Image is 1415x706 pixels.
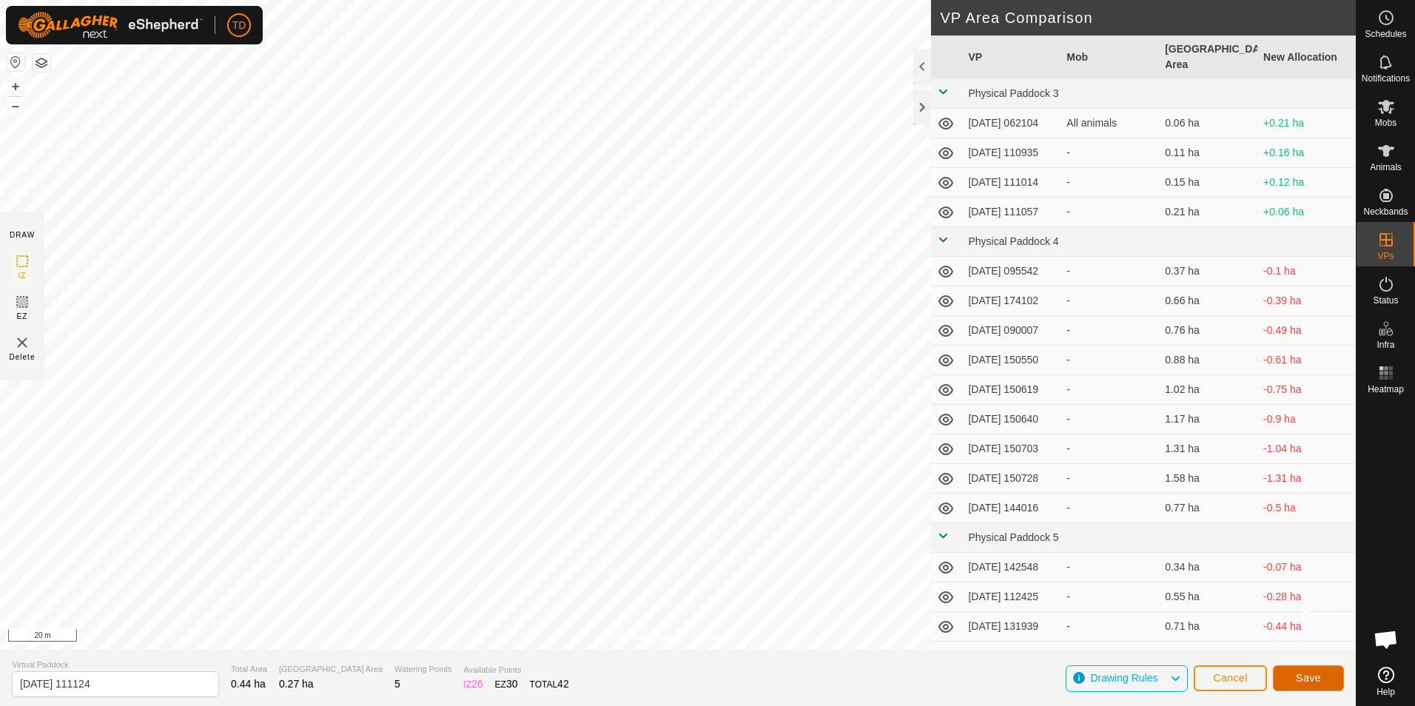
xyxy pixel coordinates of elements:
[1066,559,1153,575] div: -
[10,229,35,241] div: DRAW
[1066,441,1153,457] div: -
[1159,138,1257,168] td: 0.11 ha
[1377,687,1395,696] span: Help
[1257,109,1356,138] td: +0.21 ha
[962,582,1061,612] td: [DATE] 112425
[13,334,31,352] img: VP
[1257,257,1356,286] td: -0.1 ha
[557,678,569,690] span: 42
[1159,553,1257,582] td: 0.34 ha
[12,659,219,671] span: Virtual Paddock
[1257,582,1356,612] td: -0.28 ha
[1377,340,1394,349] span: Infra
[471,678,483,690] span: 26
[1257,346,1356,375] td: -0.61 ha
[1159,642,1257,671] td: 0.75 ha
[10,352,36,363] span: Delete
[394,678,400,690] span: 5
[962,553,1061,582] td: [DATE] 142548
[1375,118,1396,127] span: Mobs
[1273,665,1344,691] button: Save
[940,9,1356,27] h2: VP Area Comparison
[17,311,28,322] span: EZ
[1066,382,1153,397] div: -
[1159,109,1257,138] td: 0.06 ha
[1257,36,1356,79] th: New Allocation
[1257,642,1356,671] td: -0.48 ha
[962,464,1061,494] td: [DATE] 150728
[1066,204,1153,220] div: -
[1159,612,1257,642] td: 0.71 ha
[1090,672,1157,684] span: Drawing Rules
[1257,168,1356,198] td: +0.12 ha
[7,53,24,71] button: Reset Map
[1159,286,1257,316] td: 0.66 ha
[232,18,246,33] span: TD
[693,631,736,644] a: Contact Us
[1066,352,1153,368] div: -
[1159,346,1257,375] td: 0.88 ha
[962,109,1061,138] td: [DATE] 062104
[1257,494,1356,523] td: -0.5 ha
[962,138,1061,168] td: [DATE] 110935
[1257,612,1356,642] td: -0.44 ha
[530,676,569,692] div: TOTAL
[1373,296,1398,305] span: Status
[962,612,1061,642] td: [DATE] 131939
[1066,115,1153,131] div: All animals
[1066,411,1153,427] div: -
[968,235,1058,247] span: Physical Paddock 4
[1257,316,1356,346] td: -0.49 ha
[33,54,50,72] button: Map Layers
[962,168,1061,198] td: [DATE] 111014
[1257,198,1356,227] td: +0.06 ha
[1194,665,1267,691] button: Cancel
[968,531,1058,543] span: Physical Paddock 5
[1257,464,1356,494] td: -1.31 ha
[1159,316,1257,346] td: 0.76 ha
[463,676,483,692] div: IZ
[1364,617,1408,662] a: Open chat
[1257,286,1356,316] td: -0.39 ha
[1159,405,1257,434] td: 1.17 ha
[463,664,568,676] span: Available Points
[1370,163,1402,172] span: Animals
[1357,661,1415,702] a: Help
[962,286,1061,316] td: [DATE] 174102
[1066,323,1153,338] div: -
[1061,36,1159,79] th: Mob
[962,198,1061,227] td: [DATE] 111057
[619,631,675,644] a: Privacy Policy
[1159,36,1257,79] th: [GEOGRAPHIC_DATA] Area
[1257,405,1356,434] td: -0.9 ha
[1257,553,1356,582] td: -0.07 ha
[19,270,27,281] span: IZ
[1368,385,1404,394] span: Heatmap
[1363,207,1408,216] span: Neckbands
[18,12,203,38] img: Gallagher Logo
[7,97,24,115] button: –
[962,257,1061,286] td: [DATE] 095542
[495,676,518,692] div: EZ
[962,375,1061,405] td: [DATE] 150619
[279,663,383,676] span: [GEOGRAPHIC_DATA] Area
[962,434,1061,464] td: [DATE] 150703
[968,87,1058,99] span: Physical Paddock 3
[1362,74,1410,83] span: Notifications
[231,678,266,690] span: 0.44 ha
[1257,138,1356,168] td: +0.16 ha
[506,678,518,690] span: 30
[1159,375,1257,405] td: 1.02 ha
[394,663,451,676] span: Watering Points
[962,642,1061,671] td: [DATE] 200141
[1066,263,1153,279] div: -
[1159,494,1257,523] td: 0.77 ha
[7,78,24,95] button: +
[1159,582,1257,612] td: 0.55 ha
[1159,198,1257,227] td: 0.21 ha
[962,316,1061,346] td: [DATE] 090007
[1066,648,1153,664] div: -
[1213,672,1248,684] span: Cancel
[1066,145,1153,161] div: -
[231,663,267,676] span: Total Area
